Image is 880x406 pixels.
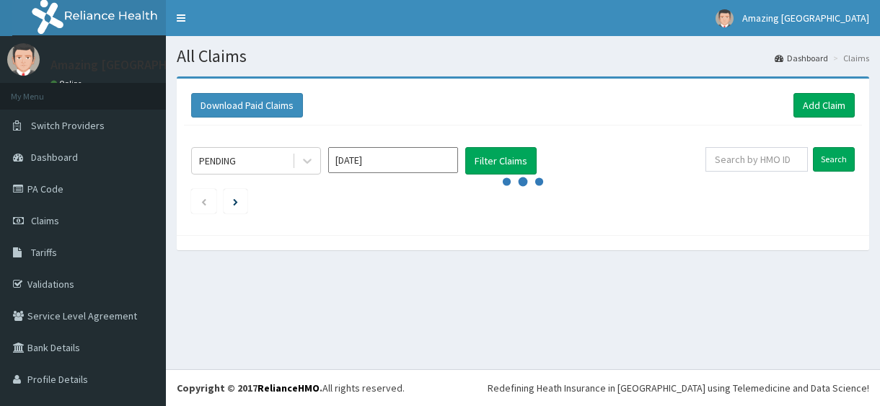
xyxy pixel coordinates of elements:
[50,58,220,71] p: Amazing [GEOGRAPHIC_DATA]
[258,381,320,394] a: RelianceHMO
[31,151,78,164] span: Dashboard
[199,154,236,168] div: PENDING
[465,147,537,175] button: Filter Claims
[793,93,855,118] a: Add Claim
[50,79,85,89] a: Online
[177,381,322,394] strong: Copyright © 2017 .
[177,47,869,66] h1: All Claims
[830,52,869,64] li: Claims
[813,147,855,172] input: Search
[705,147,808,172] input: Search by HMO ID
[166,369,880,406] footer: All rights reserved.
[7,43,40,76] img: User Image
[191,93,303,118] button: Download Paid Claims
[201,195,207,208] a: Previous page
[31,246,57,259] span: Tariffs
[233,195,238,208] a: Next page
[328,147,458,173] input: Select Month and Year
[775,52,828,64] a: Dashboard
[716,9,734,27] img: User Image
[742,12,869,25] span: Amazing [GEOGRAPHIC_DATA]
[31,214,59,227] span: Claims
[488,381,869,395] div: Redefining Heath Insurance in [GEOGRAPHIC_DATA] using Telemedicine and Data Science!
[501,160,545,203] svg: audio-loading
[31,119,105,132] span: Switch Providers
